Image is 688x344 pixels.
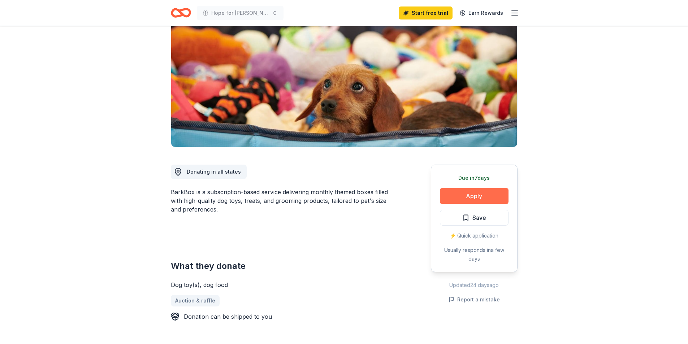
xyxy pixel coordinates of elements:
a: Earn Rewards [455,6,507,19]
span: Hope for [PERSON_NAME] Charity Golf Tournament [211,9,269,17]
button: Hope for [PERSON_NAME] Charity Golf Tournament [197,6,284,20]
h2: What they donate [171,260,396,272]
div: BarkBox is a subscription-based service delivering monthly themed boxes filled with high-quality ... [171,188,396,214]
a: Auction & raffle [171,295,220,306]
a: Start free trial [399,6,453,19]
a: Home [171,4,191,21]
span: Save [472,213,486,222]
div: Usually responds in a few days [440,246,509,263]
button: Report a mistake [449,295,500,304]
div: Updated 24 days ago [431,281,518,289]
div: Dog toy(s), dog food [171,280,396,289]
button: Apply [440,188,509,204]
span: Donating in all states [187,169,241,175]
img: Image for BarkBox [171,9,517,147]
button: Save [440,210,509,226]
div: Donation can be shipped to you [184,312,272,321]
div: Due in 7 days [440,174,509,182]
div: ⚡️ Quick application [440,231,509,240]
